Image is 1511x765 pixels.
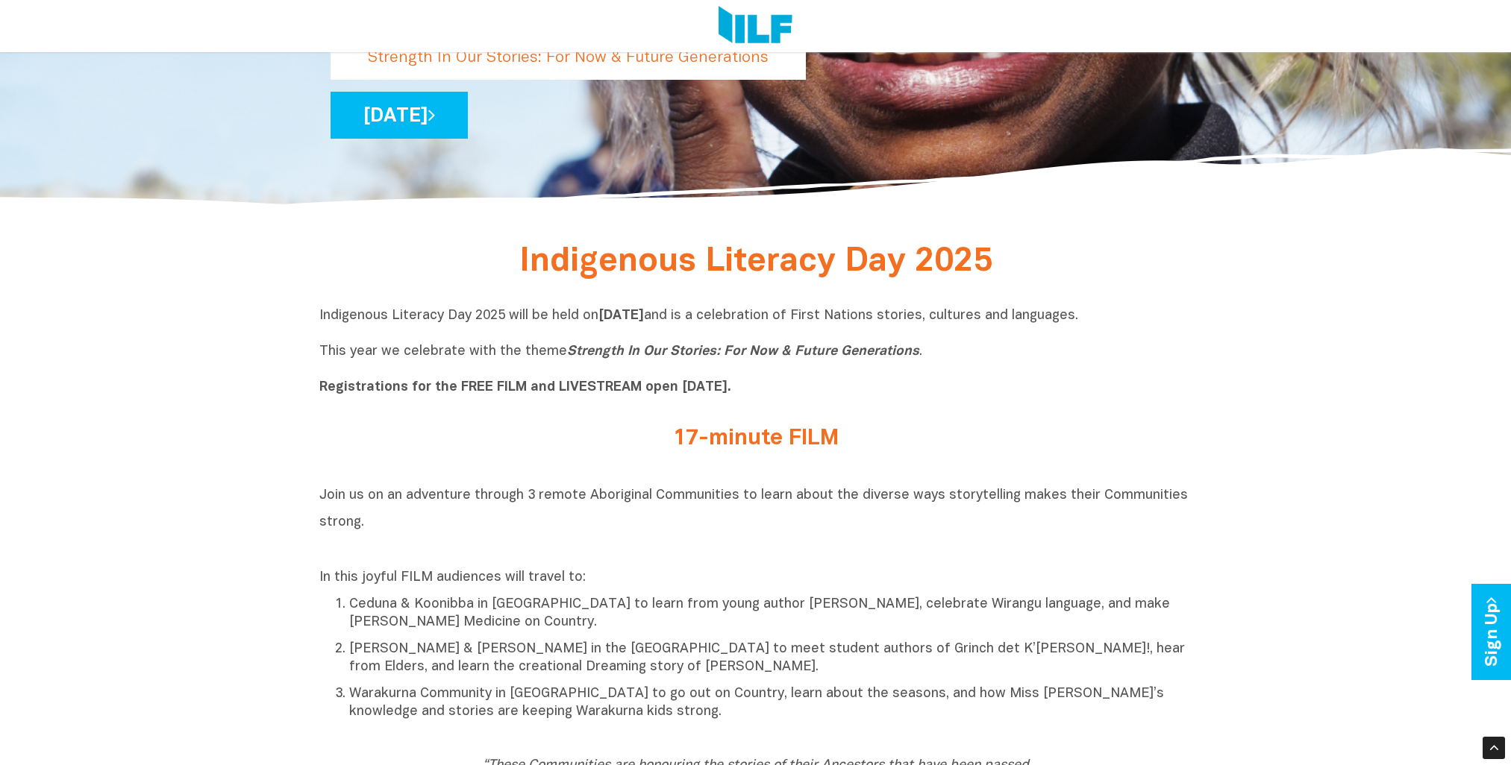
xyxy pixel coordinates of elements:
img: Logo [719,6,792,46]
p: [PERSON_NAME] & [PERSON_NAME] in the [GEOGRAPHIC_DATA] to meet student authors of Grinch det K’[P... [349,640,1192,676]
span: Join us on an adventure through 3 remote Aboriginal Communities to learn about the diverse ways s... [319,489,1188,529]
p: Indigenous Literacy Day 2025 will be held on and is a celebration of First Nations stories, cultu... [319,307,1192,397]
p: Warakurna Community in [GEOGRAPHIC_DATA] to go out on Country, learn about the seasons, and how M... [349,685,1192,721]
p: Strength In Our Stories: For Now & Future Generations [331,36,806,80]
p: Ceduna & Koonibba in [GEOGRAPHIC_DATA] to learn from young author [PERSON_NAME], celebrate Wirang... [349,596,1192,632]
p: In this joyful FILM audiences will travel to: [319,569,1192,587]
b: [DATE] [598,309,644,322]
i: Strength In Our Stories: For Now & Future Generations [567,345,919,358]
h2: 17-minute FILM [476,426,1036,451]
a: [DATE] [331,92,468,139]
b: Registrations for the FREE FILM and LIVESTREAM open [DATE]. [319,381,731,394]
span: Indigenous Literacy Day 2025 [519,247,992,277]
div: Scroll Back to Top [1483,737,1505,759]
